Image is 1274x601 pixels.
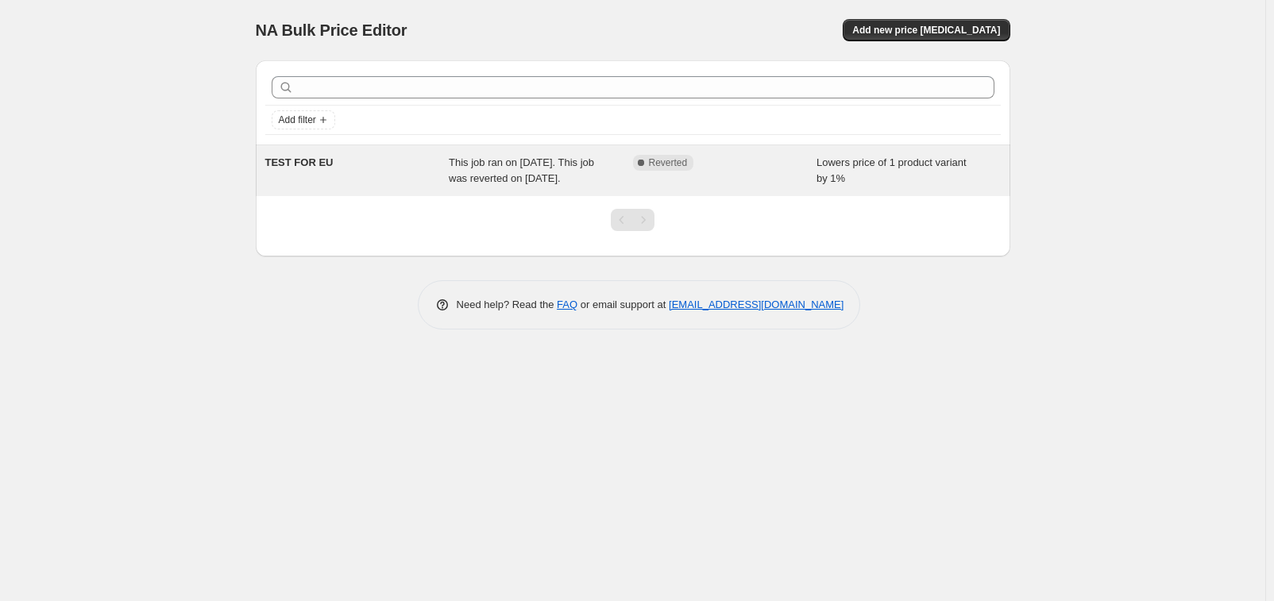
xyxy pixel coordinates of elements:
span: or email support at [577,299,669,310]
button: Add filter [272,110,335,129]
span: Lowers price of 1 product variant by 1% [817,156,967,184]
span: TEST FOR EU [265,156,334,168]
span: Reverted [649,156,688,169]
span: Need help? Read the [457,299,558,310]
button: Add new price [MEDICAL_DATA] [843,19,1010,41]
a: FAQ [557,299,577,310]
nav: Pagination [611,209,654,231]
span: This job ran on [DATE]. This job was reverted on [DATE]. [449,156,594,184]
a: [EMAIL_ADDRESS][DOMAIN_NAME] [669,299,844,310]
span: NA Bulk Price Editor [256,21,407,39]
span: Add new price [MEDICAL_DATA] [852,24,1000,37]
span: Add filter [279,114,316,126]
